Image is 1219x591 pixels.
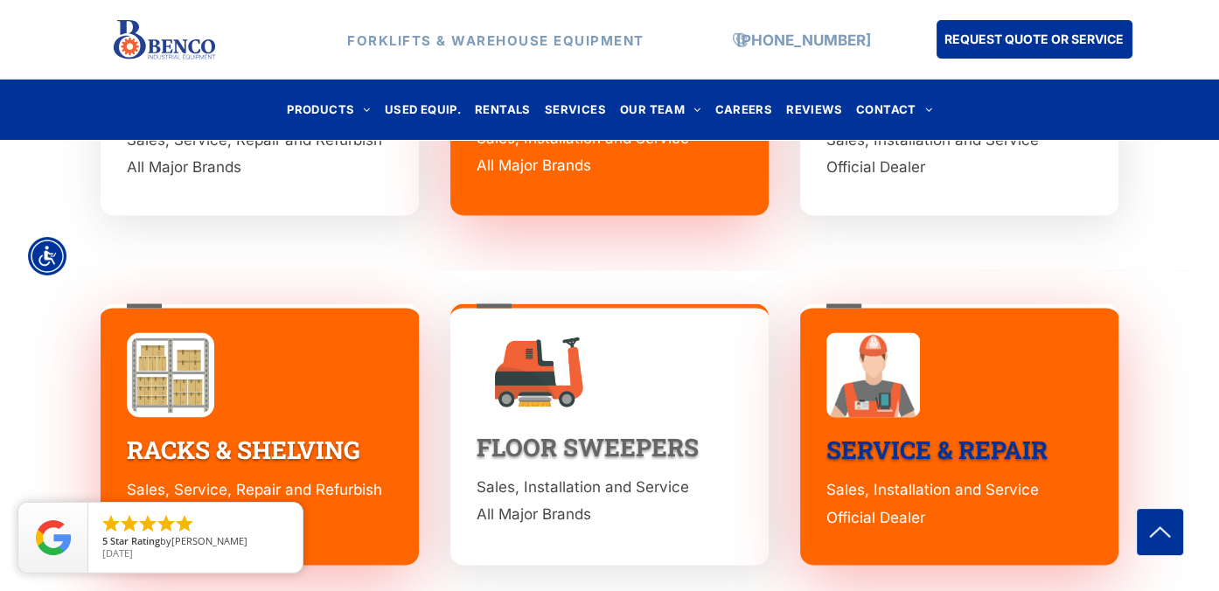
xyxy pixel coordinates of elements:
[826,332,920,417] img: bencoindustrial
[127,434,360,466] a: RACKS & SHELVING
[378,98,468,122] a: USED EQUIP.
[735,31,870,48] a: [PHONE_NUMBER]
[174,513,195,534] li: 
[538,98,613,122] a: SERVICES
[102,546,133,560] span: [DATE]
[849,98,939,122] a: CONTACT
[127,131,382,176] span: Sales, Service, Repair and Refurbish All Major Brands
[101,513,122,534] li: 
[826,481,1039,525] span: Sales, Installation and Service Official Dealer
[102,534,108,547] span: 5
[171,534,247,547] span: [PERSON_NAME]
[477,332,600,412] img: bencoindustrial
[477,478,689,523] span: Sales, Installation and Service All Major Brands
[826,131,1039,176] span: Sales, Installation and Service Official Dealer
[280,98,378,122] a: PRODUCTS
[779,98,849,122] a: REVIEWS
[944,23,1124,55] span: REQUEST QUOTE OR SERVICE
[127,332,214,417] img: bencoindustrial
[707,98,779,122] a: CAREERS
[36,520,71,555] img: Review Rating
[28,237,66,275] div: Accessibility Menu
[613,98,708,122] a: OUR TEAM
[477,129,689,174] span: Sales, Installation and Service All Major Brands
[937,20,1132,59] a: REQUEST QUOTE OR SERVICE
[110,534,160,547] span: Star Rating
[347,31,644,48] strong: FORKLIFTS & WAREHOUSE EQUIPMENT
[477,431,699,463] a: FLOOR SWEEPERS
[119,513,140,534] li: 
[468,98,538,122] a: RENTALS
[127,481,382,525] span: Sales, Service, Repair and Refurbish All Major Brands
[156,513,177,534] li: 
[102,536,289,548] span: by
[137,513,158,534] li: 
[826,434,1048,466] a: SERVICE & REPAIR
